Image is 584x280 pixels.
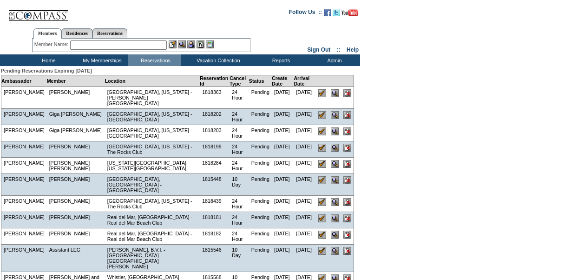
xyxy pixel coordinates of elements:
[47,196,105,212] td: [PERSON_NAME]
[200,125,230,141] td: 1818203
[331,127,339,135] input: View
[341,12,358,17] a: Subscribe to our YouTube Channel
[200,141,230,158] td: 1818199
[200,228,230,245] td: 1818182
[331,144,339,152] input: View
[105,141,200,158] td: [GEOGRAPHIC_DATA], [US_STATE] - The Rocks Club
[318,214,326,222] input: Confirm
[343,89,351,97] input: Cancel
[105,125,200,141] td: [GEOGRAPHIC_DATA], [US_STATE] - [GEOGRAPHIC_DATA]
[200,87,230,109] td: 1818363
[294,212,316,228] td: [DATE]
[33,28,62,39] a: Members
[318,160,326,168] input: Confirm
[200,196,230,212] td: 1818439
[34,40,70,48] div: Member Name:
[294,174,316,196] td: [DATE]
[272,228,294,245] td: [DATE]
[21,54,74,66] td: Home
[200,109,230,125] td: 1818202
[272,174,294,196] td: [DATE]
[294,87,316,109] td: [DATE]
[272,158,294,174] td: [DATE]
[331,198,339,206] input: View
[230,174,249,196] td: 10 Day
[187,40,195,48] img: Impersonate
[249,158,272,174] td: Pending
[206,40,214,48] img: b_calculator.gif
[1,228,47,245] td: [PERSON_NAME]
[1,174,47,196] td: [PERSON_NAME]
[61,28,92,38] a: Residences
[178,40,186,48] img: View
[1,125,47,141] td: [PERSON_NAME]
[331,111,339,119] input: View
[47,174,105,196] td: [PERSON_NAME]
[331,231,339,239] input: View
[105,245,200,272] td: [PERSON_NAME], B.V.I. - [GEOGRAPHIC_DATA] [GEOGRAPHIC_DATA][PERSON_NAME]
[249,212,272,228] td: Pending
[324,9,331,16] img: Become our fan on Facebook
[105,174,200,196] td: [GEOGRAPHIC_DATA], [GEOGRAPHIC_DATA] - [GEOGRAPHIC_DATA]
[318,127,326,135] input: Confirm
[331,160,339,168] input: View
[230,158,249,174] td: 24 Hour
[1,212,47,228] td: [PERSON_NAME]
[331,214,339,222] input: View
[272,125,294,141] td: [DATE]
[249,245,272,272] td: Pending
[347,47,359,53] a: Help
[318,198,326,206] input: Confirm
[272,109,294,125] td: [DATE]
[249,196,272,212] td: Pending
[230,196,249,212] td: 24 Hour
[294,158,316,174] td: [DATE]
[105,228,200,245] td: Real del Mar, [GEOGRAPHIC_DATA] - Real del Mar Beach Club
[272,87,294,109] td: [DATE]
[105,212,200,228] td: Real del Mar, [GEOGRAPHIC_DATA] - Real del Mar Beach Club
[197,40,204,48] img: Reservations
[249,174,272,196] td: Pending
[294,109,316,125] td: [DATE]
[343,144,351,152] input: Cancel
[294,141,316,158] td: [DATE]
[47,228,105,245] td: [PERSON_NAME]
[318,176,326,184] input: Confirm
[343,247,351,255] input: Cancel
[105,75,200,87] td: Location
[333,9,340,16] img: Follow us on Twitter
[200,75,230,87] td: Reservation Id
[230,75,249,87] td: Cancel Type
[331,247,339,255] input: View
[47,75,105,87] td: Member
[249,125,272,141] td: Pending
[294,75,316,87] td: Arrival Date
[343,160,351,168] input: Cancel
[337,47,341,53] span: ::
[343,231,351,239] input: Cancel
[1,196,47,212] td: [PERSON_NAME]
[47,109,105,125] td: Giga [PERSON_NAME]
[105,87,200,109] td: [GEOGRAPHIC_DATA], [US_STATE] - [PERSON_NAME][GEOGRAPHIC_DATA]
[181,54,253,66] td: Vacation Collection
[169,40,177,48] img: b_edit.gif
[343,111,351,119] input: Cancel
[294,196,316,212] td: [DATE]
[331,176,339,184] input: View
[230,245,249,272] td: 10 Day
[47,212,105,228] td: [PERSON_NAME]
[272,141,294,158] td: [DATE]
[1,245,47,272] td: [PERSON_NAME]
[249,75,272,87] td: Status
[1,109,47,125] td: [PERSON_NAME]
[324,12,331,17] a: Become our fan on Facebook
[249,109,272,125] td: Pending
[1,158,47,174] td: [PERSON_NAME]
[1,75,47,87] td: Ambassador
[1,68,92,73] span: Pending Reservations Expiring [DATE]
[200,174,230,196] td: 1815448
[230,212,249,228] td: 24 Hour
[92,28,127,38] a: Reservations
[307,47,330,53] a: Sign Out
[105,109,200,125] td: [GEOGRAPHIC_DATA], [US_STATE] - [GEOGRAPHIC_DATA]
